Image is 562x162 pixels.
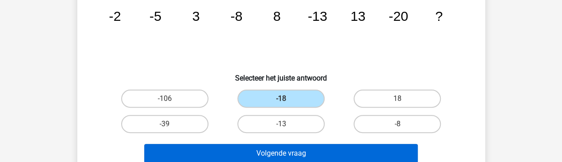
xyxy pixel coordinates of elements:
tspan: 8 [273,9,281,24]
h6: Selecteer het juiste antwoord [92,67,471,82]
tspan: -5 [149,9,161,24]
tspan: -13 [307,9,327,24]
label: -13 [237,115,325,133]
label: -8 [354,115,441,133]
tspan: 3 [192,9,200,24]
tspan: 13 [350,9,365,24]
tspan: ? [435,9,443,24]
label: -18 [237,90,325,108]
tspan: -8 [230,9,242,24]
label: -106 [121,90,208,108]
label: 18 [354,90,441,108]
label: -39 [121,115,208,133]
tspan: -20 [388,9,408,24]
tspan: -2 [109,9,121,24]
